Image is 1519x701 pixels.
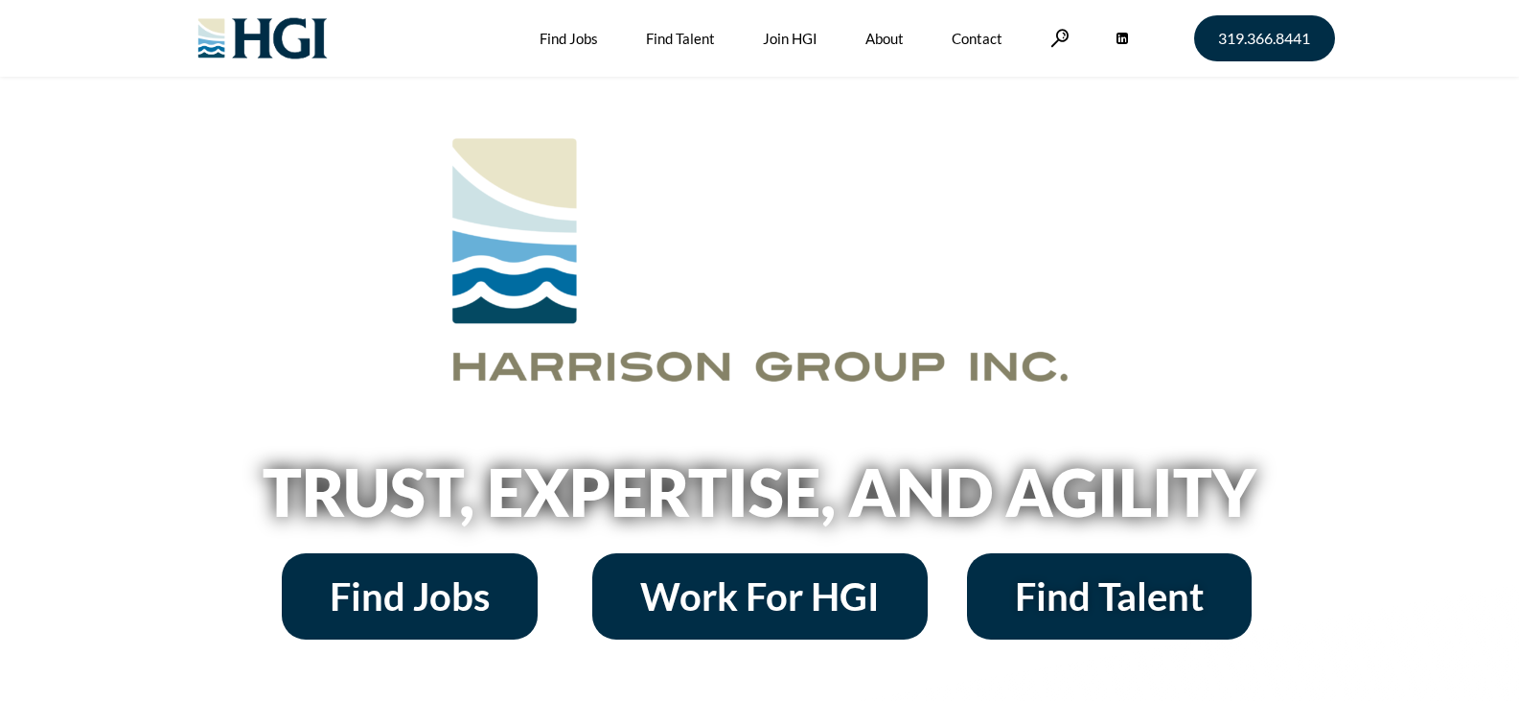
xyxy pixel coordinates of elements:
[967,553,1252,640] a: Find Talent
[1050,29,1070,47] a: Search
[214,459,1306,525] h2: Trust, Expertise, and Agility
[1194,15,1335,61] a: 319.366.8441
[282,553,538,640] a: Find Jobs
[640,577,880,616] span: Work For HGI
[1015,577,1204,616] span: Find Talent
[592,553,928,640] a: Work For HGI
[330,577,490,616] span: Find Jobs
[1218,31,1310,46] span: 319.366.8441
